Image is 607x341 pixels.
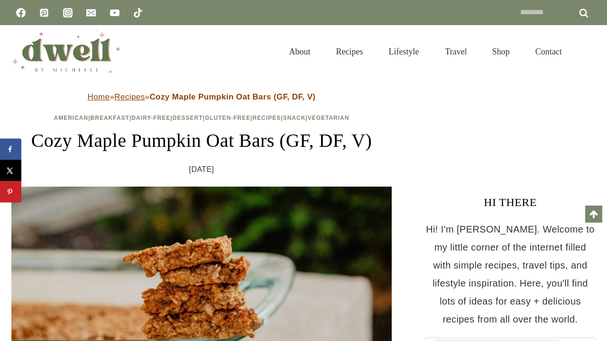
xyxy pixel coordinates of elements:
[276,35,575,68] nav: Primary Navigation
[88,92,110,101] a: Home
[88,92,316,101] span: » »
[189,162,214,177] time: [DATE]
[308,115,349,121] a: Vegetarian
[11,126,392,155] h1: Cozy Maple Pumpkin Oat Bars (GF, DF, V)
[173,115,203,121] a: Dessert
[91,115,129,121] a: Breakfast
[54,115,349,121] span: | | | | | | |
[479,35,523,68] a: Shop
[585,206,602,223] a: Scroll to top
[131,115,170,121] a: Dairy-Free
[253,115,281,121] a: Recipes
[11,30,120,73] img: DWELL by michelle
[276,35,323,68] a: About
[58,3,77,22] a: Instagram
[205,115,250,121] a: Gluten-Free
[323,35,376,68] a: Recipes
[11,3,30,22] a: Facebook
[105,3,124,22] a: YouTube
[425,194,596,211] h3: HI THERE
[129,3,147,22] a: TikTok
[283,115,306,121] a: Snack
[54,115,89,121] a: American
[35,3,54,22] a: Pinterest
[149,92,315,101] strong: Cozy Maple Pumpkin Oat Bars (GF, DF, V)
[425,220,596,328] p: Hi! I'm [PERSON_NAME]. Welcome to my little corner of the internet filled with simple recipes, tr...
[523,35,575,68] a: Contact
[114,92,145,101] a: Recipes
[579,44,596,60] button: View Search Form
[82,3,101,22] a: Email
[432,35,479,68] a: Travel
[376,35,432,68] a: Lifestyle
